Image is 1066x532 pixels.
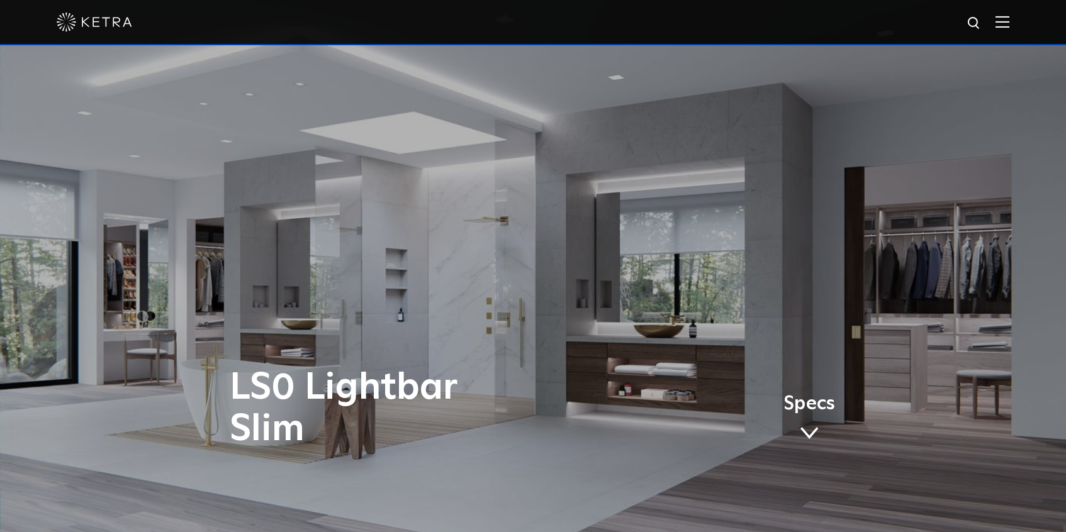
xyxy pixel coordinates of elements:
span: Specs [783,395,835,413]
img: Hamburger%20Nav.svg [996,16,1009,28]
img: ketra-logo-2019-white [57,13,132,31]
h1: LS0 Lightbar Slim [230,367,585,450]
img: search icon [967,16,982,31]
a: Specs [783,395,835,444]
